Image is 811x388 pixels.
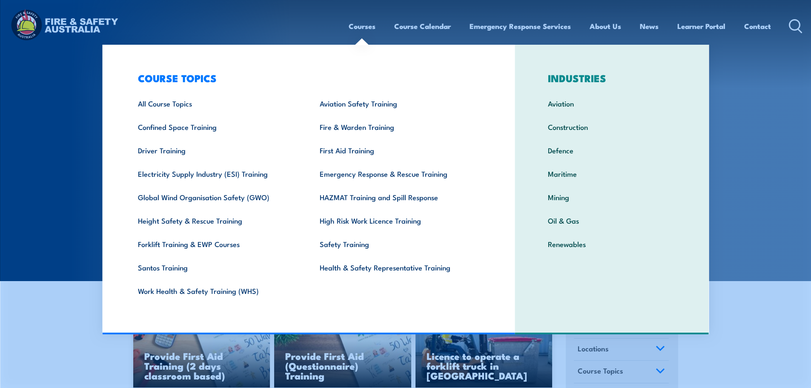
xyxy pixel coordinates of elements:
[285,351,400,380] h3: Provide First Aid (Questionnaire) Training
[307,232,488,256] a: Safety Training
[144,351,259,380] h3: Provide First Aid Training (2 days classroom based)
[125,72,488,84] h3: COURSE TOPICS
[125,138,307,162] a: Driver Training
[578,365,623,377] span: Course Topics
[640,15,659,37] a: News
[416,311,553,388] img: Licence to operate a forklift truck Training
[578,343,609,354] span: Locations
[125,256,307,279] a: Santos Training
[349,15,375,37] a: Courses
[535,115,689,138] a: Construction
[274,311,411,388] a: Provide First Aid (Questionnaire) Training
[274,311,411,388] img: Mental Health First Aid Training (Standard) – Blended Classroom
[535,162,689,185] a: Maritime
[470,15,571,37] a: Emergency Response Services
[133,311,270,388] img: Mental Health First Aid Training (Standard) – Classroom
[125,279,307,302] a: Work Health & Safety Training (WHS)
[307,92,488,115] a: Aviation Safety Training
[125,162,307,185] a: Electricity Supply Industry (ESI) Training
[307,115,488,138] a: Fire & Warden Training
[307,162,488,185] a: Emergency Response & Rescue Training
[133,311,270,388] a: Provide First Aid Training (2 days classroom based)
[125,92,307,115] a: All Course Topics
[535,138,689,162] a: Defence
[307,138,488,162] a: First Aid Training
[125,232,307,256] a: Forklift Training & EWP Courses
[307,185,488,209] a: HAZMAT Training and Spill Response
[416,311,553,388] a: Licence to operate a forklift truck in [GEOGRAPHIC_DATA]
[535,92,689,115] a: Aviation
[535,185,689,209] a: Mining
[535,232,689,256] a: Renewables
[307,209,488,232] a: High Risk Work Licence Training
[125,209,307,232] a: Height Safety & Rescue Training
[535,72,689,84] h3: INDUSTRIES
[125,185,307,209] a: Global Wind Organisation Safety (GWO)
[574,361,669,383] a: Course Topics
[535,209,689,232] a: Oil & Gas
[307,256,488,279] a: Health & Safety Representative Training
[744,15,771,37] a: Contact
[574,339,669,361] a: Locations
[427,351,542,380] h3: Licence to operate a forklift truck in [GEOGRAPHIC_DATA]
[394,15,451,37] a: Course Calendar
[590,15,621,37] a: About Us
[125,115,307,138] a: Confined Space Training
[677,15,725,37] a: Learner Portal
